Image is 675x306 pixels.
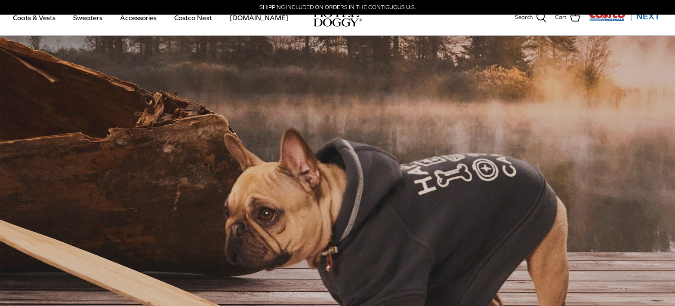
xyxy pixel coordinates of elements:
[166,3,220,32] a: Costco Next
[65,3,110,32] a: Sweaters
[589,11,662,21] img: Costco Next
[314,9,362,27] img: hoteldoggycom
[222,3,296,32] a: [DOMAIN_NAME]
[589,16,662,23] a: Visit Costco Next
[555,12,580,23] a: Cart
[112,3,164,32] a: Accessories
[515,13,533,22] span: Search
[555,13,567,22] span: Cart
[5,3,63,32] a: Coats & Vests
[314,9,362,27] a: hoteldoggy.com hoteldoggycom
[515,12,546,23] a: Search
